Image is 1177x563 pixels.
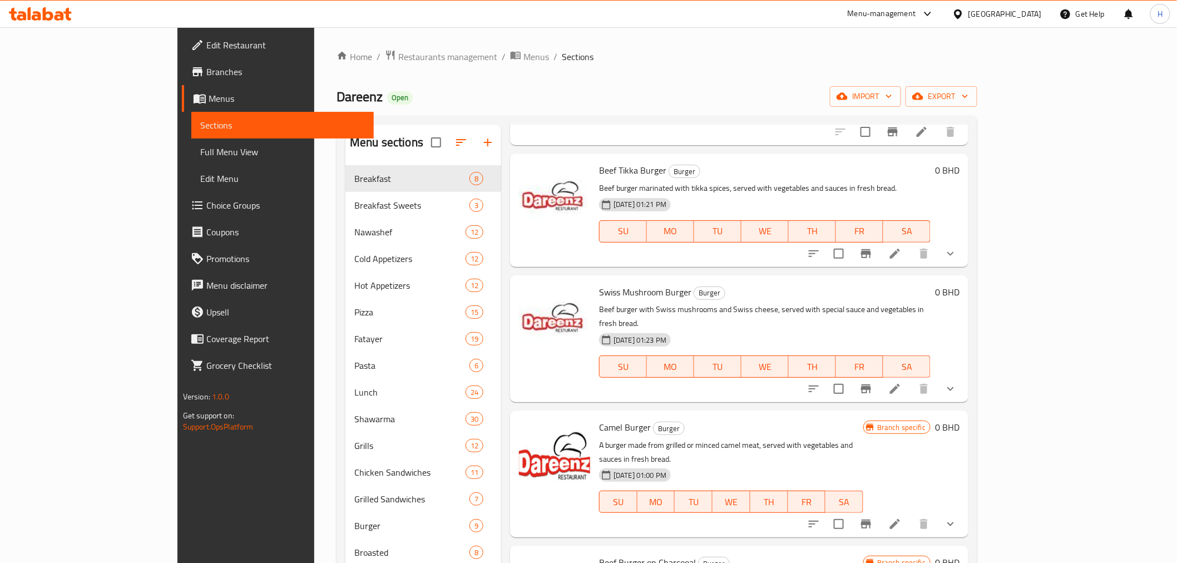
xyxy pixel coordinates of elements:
span: 11 [466,467,483,478]
a: Coverage Report [182,325,374,352]
span: Lunch [354,386,466,399]
span: Burger [694,287,725,299]
a: Menus [510,50,549,64]
span: Select to update [827,377,850,401]
span: Breakfast [354,172,469,185]
span: SA [888,359,926,375]
span: Hot Appetizers [354,279,466,292]
span: Burger [654,422,684,435]
a: Grocery Checklist [182,352,374,379]
span: FR [840,223,879,239]
span: Sections [200,118,365,132]
span: SU [604,494,633,510]
span: Cold Appetizers [354,252,466,265]
button: TU [694,220,741,243]
button: SA [883,355,931,378]
span: TU [699,223,737,239]
span: Grills [354,439,466,452]
div: Breakfast8 [345,165,501,192]
svg: Show Choices [944,247,957,260]
div: items [466,412,483,426]
span: import [839,90,892,103]
div: items [469,172,483,185]
a: Upsell [182,299,374,325]
div: items [469,492,483,506]
div: items [466,252,483,265]
button: WE [713,491,750,513]
span: Pizza [354,305,466,319]
button: WE [741,220,789,243]
div: Chicken Sandwiches11 [345,459,501,486]
span: 8 [470,547,483,558]
span: TH [793,359,832,375]
span: Branches [206,65,365,78]
div: Burger [694,287,725,300]
span: TH [793,223,832,239]
span: Select to update [854,120,877,144]
div: Hot Appetizers12 [345,272,501,299]
span: 15 [466,307,483,318]
span: Breakfast Sweets [354,199,469,212]
button: MO [647,355,694,378]
span: TU [699,359,737,375]
button: delete [911,240,937,267]
a: Edit menu item [888,382,902,396]
button: FR [788,491,826,513]
button: MO [647,220,694,243]
svg: Show Choices [944,382,957,396]
span: Beef Tikka Burger [599,162,666,179]
a: Edit Restaurant [182,32,374,58]
div: items [469,546,483,559]
span: SA [888,223,926,239]
button: FR [836,220,883,243]
div: Open [387,91,413,105]
span: WE [717,494,746,510]
h6: 0 BHD [935,162,960,178]
div: Burger [669,165,700,178]
span: MO [651,359,690,375]
button: sort-choices [800,376,827,402]
div: items [466,279,483,292]
span: Select to update [827,512,850,536]
span: Branch specific [873,422,930,433]
span: Upsell [206,305,365,319]
span: WE [746,359,784,375]
span: Swiss Mushroom Burger [599,284,691,300]
button: delete [911,511,937,537]
a: Promotions [182,245,374,272]
button: TH [750,491,788,513]
p: Beef burger with Swiss mushrooms and Swiss cheese, served with special sauce and vegetables in fr... [599,303,931,330]
span: Open [387,93,413,102]
span: Choice Groups [206,199,365,212]
span: 1.0.0 [212,389,229,404]
span: Sections [562,50,594,63]
span: 19 [466,334,483,344]
span: Burger [354,519,469,532]
span: 30 [466,414,483,424]
span: 6 [470,360,483,371]
span: 12 [466,280,483,291]
button: import [830,86,901,107]
a: Sections [191,112,374,139]
span: FR [793,494,822,510]
span: Pasta [354,359,469,372]
span: Camel Burger [599,419,651,436]
div: Cold Appetizers12 [345,245,501,272]
div: items [469,199,483,212]
span: SU [604,359,642,375]
div: Broasted [354,546,469,559]
span: [DATE] 01:23 PM [609,335,671,345]
svg: Show Choices [944,517,957,531]
img: Beef Tikka Burger [519,162,590,234]
span: Edit Menu [200,172,365,185]
li: / [553,50,557,63]
span: Grocery Checklist [206,359,365,372]
a: Full Menu View [191,139,374,165]
h2: Menu sections [350,134,423,151]
a: Menu disclaimer [182,272,374,299]
p: Beef burger marinated with tikka spices, served with vegetables and sauces in fresh bread. [599,181,931,195]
